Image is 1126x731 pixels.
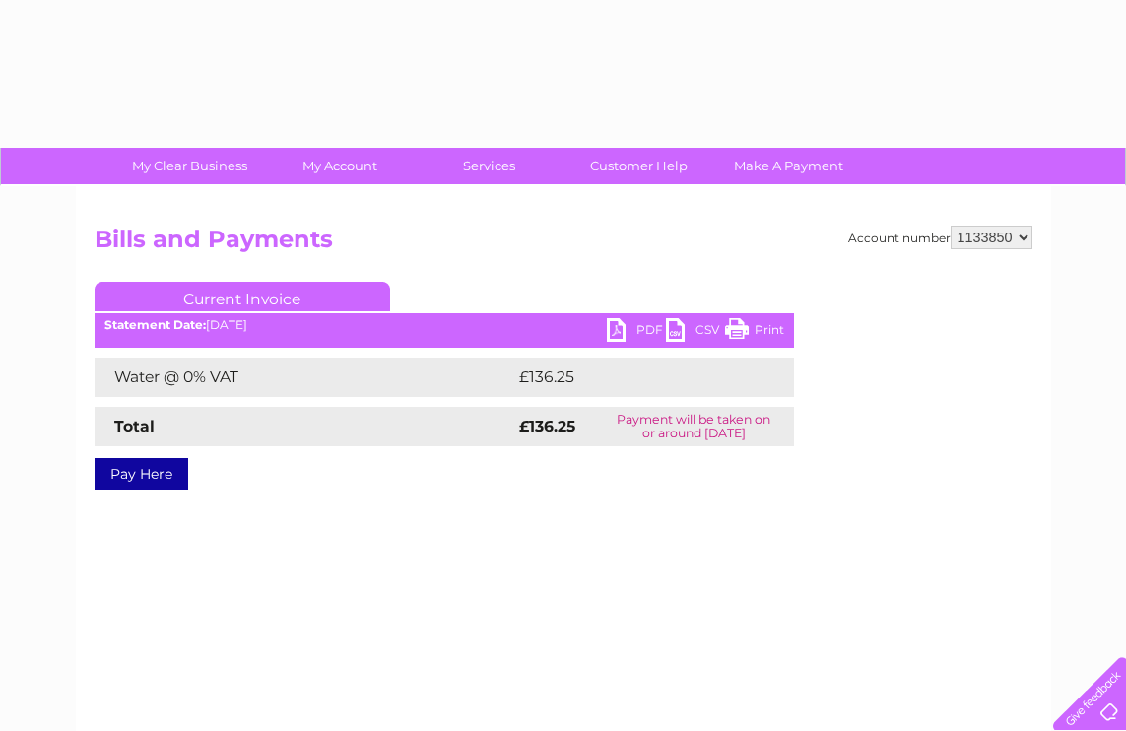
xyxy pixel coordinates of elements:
[725,318,784,347] a: Print
[95,318,794,332] div: [DATE]
[848,226,1032,249] div: Account number
[594,407,793,446] td: Payment will be taken on or around [DATE]
[707,148,870,184] a: Make A Payment
[666,318,725,347] a: CSV
[408,148,570,184] a: Services
[104,317,206,332] b: Statement Date:
[558,148,720,184] a: Customer Help
[95,226,1032,263] h2: Bills and Payments
[607,318,666,347] a: PDF
[108,148,271,184] a: My Clear Business
[95,358,514,397] td: Water @ 0% VAT
[95,282,390,311] a: Current Invoice
[519,417,575,435] strong: £136.25
[258,148,421,184] a: My Account
[114,417,155,435] strong: Total
[95,458,188,490] a: Pay Here
[514,358,758,397] td: £136.25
